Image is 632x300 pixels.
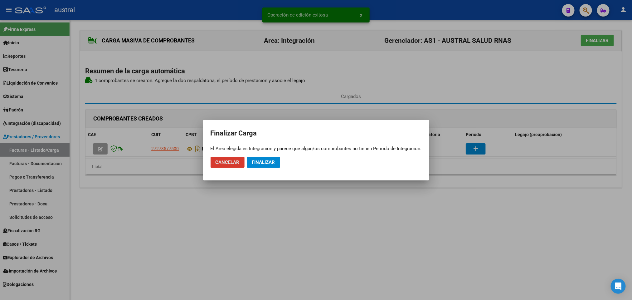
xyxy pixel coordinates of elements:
span: Finalizar [252,160,275,165]
button: Cancelar [211,157,245,168]
button: Finalizar [247,157,280,168]
span: Cancelar [216,160,240,165]
div: Open Intercom Messenger [611,279,626,294]
div: El Area elegida es Integración y parece que algun/os comprobantes no tienen Periodo de Integración. [211,145,422,152]
h2: Finalizar Carga [211,127,422,139]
